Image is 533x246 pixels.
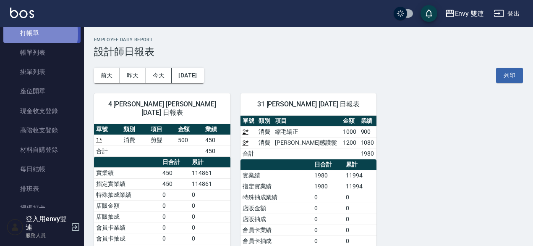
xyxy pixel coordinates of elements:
[251,100,367,108] span: 31 [PERSON_NAME] [DATE] 日報表
[3,62,81,82] a: 掛單列表
[26,215,68,232] h5: 登入用envy雙連
[3,82,81,101] a: 座位開單
[3,159,81,179] a: 每日結帳
[94,68,120,83] button: 前天
[256,137,273,148] td: 消費
[160,211,190,222] td: 0
[3,179,81,198] a: 排班表
[359,137,377,148] td: 1080
[273,137,341,148] td: [PERSON_NAME]感護髮
[94,189,160,200] td: 特殊抽成業績
[3,140,81,159] a: 材料自購登錄
[344,181,376,192] td: 11994
[190,200,230,211] td: 0
[203,124,230,135] th: 業績
[160,167,190,178] td: 450
[104,100,220,117] span: 4 [PERSON_NAME] [PERSON_NAME][DATE] 日報表
[3,198,81,218] a: 掃碼打卡
[176,135,203,145] td: 500
[172,68,204,83] button: [DATE]
[176,124,203,135] th: 金額
[240,181,312,192] td: 指定實業績
[341,126,359,137] td: 1000
[149,124,176,135] th: 項目
[94,200,160,211] td: 店販金額
[496,68,523,83] button: 列印
[312,225,344,235] td: 0
[94,178,160,189] td: 指定實業績
[273,116,341,127] th: 項目
[190,222,230,233] td: 0
[256,126,273,137] td: 消費
[94,167,160,178] td: 實業績
[273,126,341,137] td: 縮毛矯正
[94,46,523,58] h3: 設計師日報表
[190,178,230,189] td: 114861
[455,8,484,19] div: Envy 雙連
[344,214,376,225] td: 0
[344,203,376,214] td: 0
[94,211,160,222] td: 店販抽成
[149,135,176,145] td: 剪髮
[190,233,230,244] td: 0
[240,203,312,214] td: 店販金額
[190,189,230,200] td: 0
[312,170,344,181] td: 1980
[344,192,376,203] td: 0
[491,6,523,21] button: 登出
[26,232,68,239] p: 服務人員
[160,222,190,233] td: 0
[3,101,81,121] a: 現金收支登錄
[442,5,488,22] button: Envy 雙連
[359,126,377,137] td: 900
[190,167,230,178] td: 114861
[94,124,230,157] table: a dense table
[7,219,24,235] img: Person
[344,170,376,181] td: 11994
[203,145,230,156] td: 450
[3,43,81,62] a: 帳單列表
[359,148,377,159] td: 1980
[146,68,172,83] button: 今天
[160,200,190,211] td: 0
[160,189,190,200] td: 0
[120,68,146,83] button: 昨天
[359,116,377,127] th: 業績
[94,145,121,156] td: 合計
[240,225,312,235] td: 會員卡業績
[312,214,344,225] td: 0
[344,159,376,170] th: 累計
[160,157,190,168] th: 日合計
[256,116,273,127] th: 類別
[10,8,34,18] img: Logo
[94,233,160,244] td: 會員卡抽成
[94,37,523,42] h2: Employee Daily Report
[344,225,376,235] td: 0
[3,121,81,140] a: 高階收支登錄
[312,159,344,170] th: 日合計
[240,214,312,225] td: 店販抽成
[94,124,121,135] th: 單號
[240,116,377,159] table: a dense table
[240,192,312,203] td: 特殊抽成業績
[121,124,149,135] th: 類別
[240,170,312,181] td: 實業績
[160,233,190,244] td: 0
[190,211,230,222] td: 0
[203,135,230,145] td: 450
[190,157,230,168] th: 累計
[121,135,149,145] td: 消費
[312,203,344,214] td: 0
[240,116,257,127] th: 單號
[94,222,160,233] td: 會員卡業績
[312,192,344,203] td: 0
[312,181,344,192] td: 1980
[160,178,190,189] td: 450
[341,137,359,148] td: 1200
[240,148,257,159] td: 合計
[341,116,359,127] th: 金額
[3,24,81,43] a: 打帳單
[421,5,437,22] button: save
